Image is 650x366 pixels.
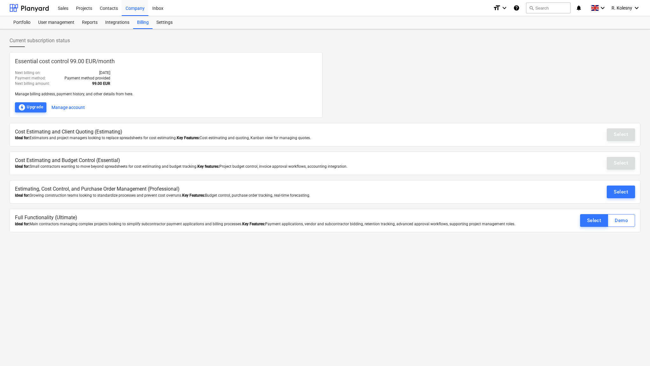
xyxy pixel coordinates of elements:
button: Demo [608,214,635,227]
b: Key Features: [177,136,200,140]
p: Essential cost control 99.00 EUR / month [15,58,317,65]
p: Cost Estimating and Budget Control (Essential) [15,157,532,164]
div: Select [614,188,628,196]
b: Ideal for: [15,193,30,198]
a: Portfolio [10,16,34,29]
div: Widget de chat [618,335,650,366]
button: Search [526,3,571,13]
b: 99.00 EUR [92,81,110,86]
b: Ideal for: [15,222,30,226]
i: keyboard_arrow_down [599,4,606,12]
i: keyboard_arrow_down [501,4,508,12]
p: Payment method : [15,76,46,81]
b: Key features: [197,164,219,169]
p: Payment method provided [65,76,110,81]
span: R. Kolesny [612,5,632,10]
a: Settings [153,16,176,29]
i: keyboard_arrow_down [633,4,640,12]
button: Select [580,214,608,227]
b: Ideal for: [15,164,30,169]
div: Select [587,216,601,225]
button: Upgrade [15,102,46,112]
b: Key Features: [242,222,265,226]
p: Full Functionality (Ultimate) [15,214,532,221]
a: Reports [78,16,101,29]
a: Integrations [101,16,133,29]
a: Billing [133,16,153,29]
div: Small contractors wanting to move beyond spreadsheets for cost estimating and budget tracking. Pr... [15,164,532,169]
i: notifications [576,4,582,12]
div: Growing construction teams looking to standardize processes and prevent cost overruns. Budget con... [15,193,532,198]
div: Upgrade [18,104,43,111]
p: [DATE] [99,70,110,76]
div: Demo [615,216,628,225]
span: search [529,5,534,10]
p: Cost Estimating and Client Quoting (Estimating) [15,128,532,136]
a: User management [34,16,78,29]
i: Knowledge base [513,4,520,12]
div: Estimators and project managers looking to replace spreadsheets for cost estimating. Cost estimat... [15,135,532,141]
i: format_size [493,4,501,12]
p: Next billing amount : [15,81,50,86]
span: Current subscription status [10,37,70,44]
button: Manage account [51,102,85,112]
p: Next billing on : [15,70,41,76]
iframe: Chat Widget [618,335,650,366]
b: Ideal for: [15,136,30,140]
b: Key Features: [182,193,205,198]
p: Manage billing address, payment history, and other details from here. [15,91,317,97]
p: Estimating, Cost Control, and Purchase Order Management (Professional) [15,186,532,193]
div: Main contractors managing complex projects looking to simplify subcontractor payment applications... [15,221,532,227]
span: offline_bolt [18,104,26,111]
button: Select [607,186,635,198]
